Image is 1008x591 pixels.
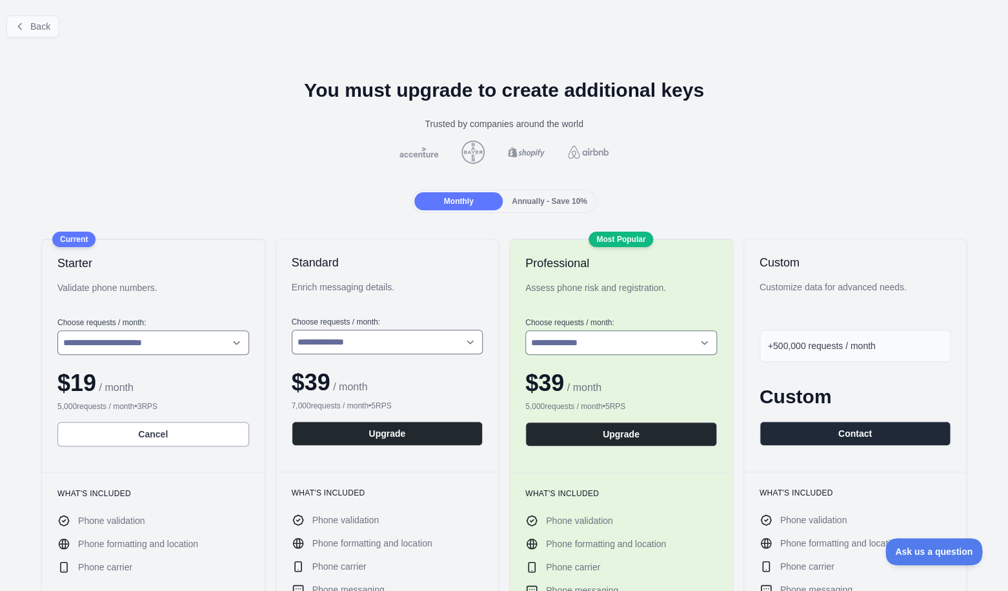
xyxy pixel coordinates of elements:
[525,255,717,271] h2: Professional
[760,255,951,270] h2: Custom
[589,232,653,247] div: Most Popular
[292,255,483,270] h2: Standard
[444,197,474,206] span: Monthly
[512,197,587,206] span: Annually - Save 10%
[885,538,982,565] iframe: Toggle Customer Support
